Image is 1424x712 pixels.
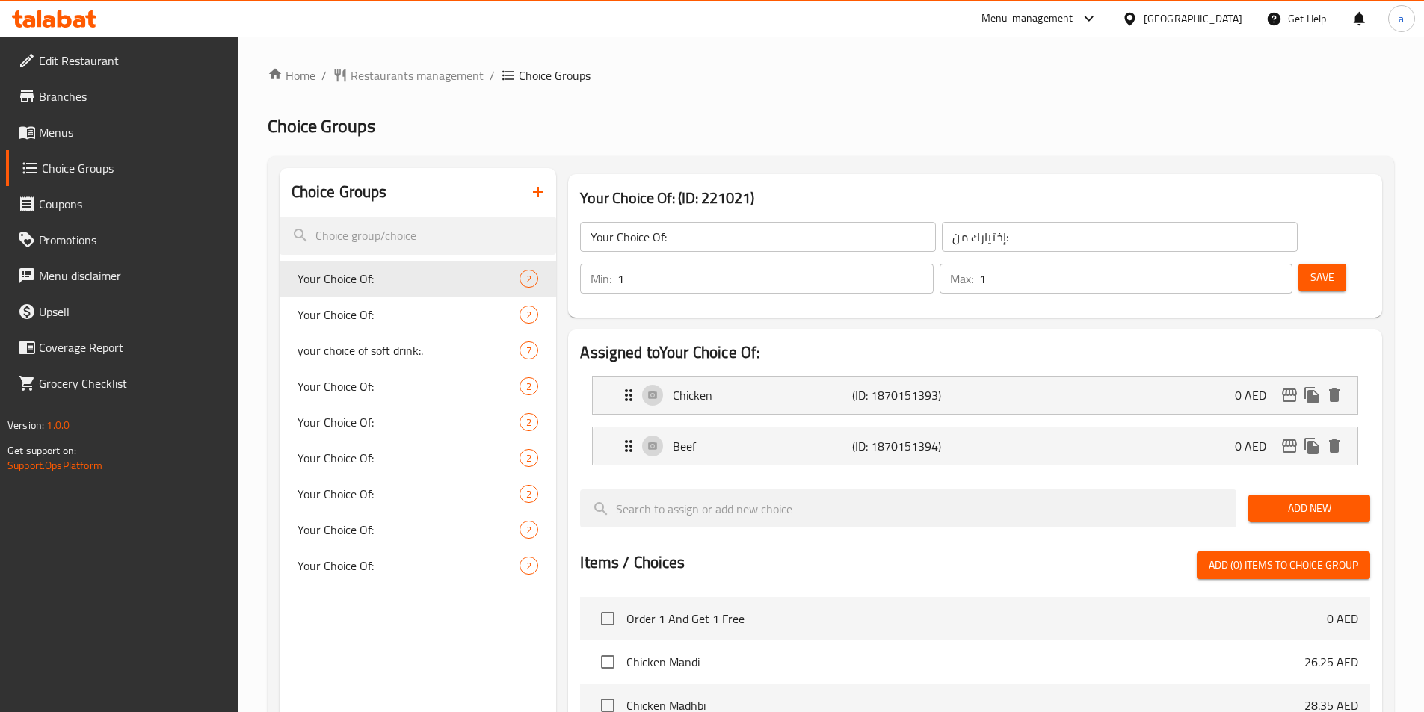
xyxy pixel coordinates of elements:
p: 26.25 AED [1304,653,1358,671]
div: Choices [520,485,538,503]
p: 0 AED [1327,610,1358,628]
span: Get support on: [7,441,76,460]
span: 2 [520,272,537,286]
a: Coverage Report [6,329,238,365]
span: Your Choice Of: [298,413,520,431]
li: Expand [580,370,1370,421]
span: Edit Restaurant [39,52,226,69]
div: Choices [520,521,538,539]
nav: breadcrumb [268,66,1394,84]
span: Your Choice Of: [298,485,520,503]
span: Your Choice Of: [298,270,520,288]
span: 2 [520,308,537,322]
div: your choice of soft drink:.7 [280,332,557,368]
span: Version: [7,415,44,435]
div: Expand [593,427,1357,465]
p: (ID: 1870151394) [852,437,972,455]
li: Expand [580,421,1370,471]
span: 2 [520,523,537,537]
p: (ID: 1870151393) [852,386,972,404]
input: search [580,489,1236,527]
p: Min: [591,270,611,288]
p: Beef [673,437,851,455]
div: Choices [520,306,538,324]
div: Menu-management [981,10,1073,28]
div: Expand [593,377,1357,414]
span: a [1399,10,1404,27]
li: / [321,66,327,84]
div: Your Choice Of:2 [280,297,557,332]
div: Your Choice Of:2 [280,440,557,476]
span: Choice Groups [42,159,226,177]
a: Home [268,66,315,84]
span: Restaurants management [351,66,484,84]
span: Save [1310,268,1334,287]
span: Upsell [39,303,226,321]
div: Choices [520,449,538,467]
span: Promotions [39,231,226,249]
span: Add New [1260,499,1358,518]
button: duplicate [1301,435,1323,457]
a: Promotions [6,222,238,258]
div: Choices [520,377,538,395]
a: Edit Restaurant [6,43,238,78]
li: / [490,66,495,84]
span: Branches [39,87,226,105]
span: 2 [520,487,537,501]
button: duplicate [1301,384,1323,406]
span: Select choice [592,646,623,678]
p: Max: [950,270,973,288]
span: Coverage Report [39,338,226,356]
span: Your Choice Of: [298,521,520,539]
a: Menus [6,114,238,150]
span: Menu disclaimer [39,267,226,285]
div: Choices [520,413,538,431]
span: 2 [520,380,537,394]
div: Your Choice Of:2 [280,548,557,583]
span: your choice of soft drink:. [298,341,520,359]
span: Select choice [592,603,623,634]
span: 2 [520,559,537,573]
span: Add (0) items to choice group [1209,556,1358,575]
span: Menus [39,123,226,141]
h3: Your Choice Of: (ID: 221021) [580,186,1370,210]
span: Chicken Mandi [626,653,1304,671]
span: 7 [520,344,537,358]
span: Your Choice Of: [298,306,520,324]
span: 2 [520,451,537,465]
div: [GEOGRAPHIC_DATA] [1144,10,1242,27]
span: Choice Groups [519,66,591,84]
p: 0 AED [1235,437,1278,455]
button: edit [1278,384,1301,406]
p: 0 AED [1235,386,1278,404]
span: 1.0.0 [46,415,70,435]
div: Choices [520,557,538,575]
span: Your Choice Of: [298,557,520,575]
div: Choices [520,270,538,288]
button: delete [1323,435,1346,457]
div: Your Choice Of:2 [280,476,557,512]
p: Chicken [673,386,851,404]
span: Choice Groups [268,109,375,143]
a: Menu disclaimer [6,258,238,294]
span: Coupons [39,195,226,213]
span: Your Choice Of: [298,377,520,395]
div: Your Choice Of:2 [280,404,557,440]
a: Choice Groups [6,150,238,186]
span: 2 [520,415,537,430]
input: search [280,217,557,255]
h2: Choice Groups [292,181,387,203]
div: Your Choice Of:2 [280,368,557,404]
a: Support.OpsPlatform [7,456,102,475]
div: Your Choice Of:2 [280,512,557,548]
button: Save [1298,264,1346,291]
button: delete [1323,384,1346,406]
a: Grocery Checklist [6,365,238,401]
div: Choices [520,341,538,359]
h2: Items / Choices [580,551,685,574]
a: Restaurants management [333,66,484,84]
button: Add (0) items to choice group [1197,551,1370,579]
a: Branches [6,78,238,114]
button: edit [1278,435,1301,457]
button: Add New [1248,495,1370,522]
